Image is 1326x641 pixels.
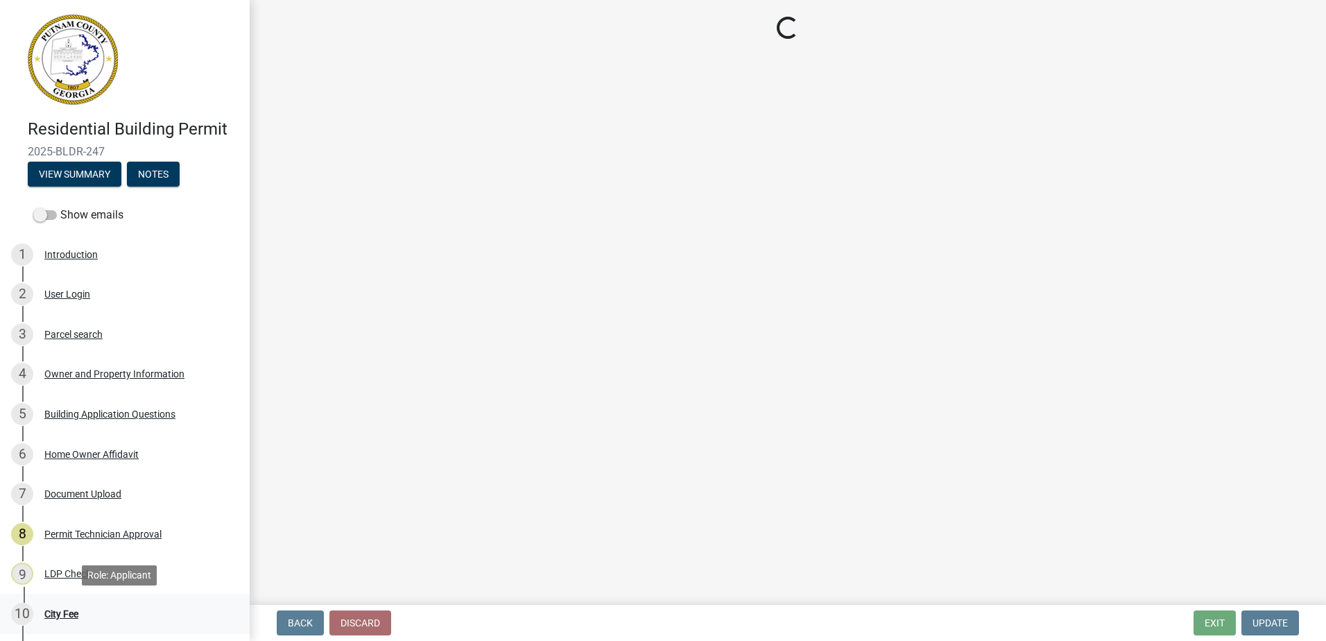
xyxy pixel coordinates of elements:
div: User Login [44,289,90,299]
button: View Summary [28,162,121,187]
div: City Fee [44,609,78,619]
div: 6 [11,443,33,465]
wm-modal-confirm: Notes [127,169,180,180]
div: 10 [11,603,33,625]
div: Parcel search [44,330,103,339]
div: Permit Technician Approval [44,529,162,539]
div: 4 [11,363,33,385]
img: Putnam County, Georgia [28,15,118,105]
div: Document Upload [44,489,121,499]
div: 1 [11,243,33,266]
button: Back [277,610,324,635]
button: Notes [127,162,180,187]
label: Show emails [33,207,123,223]
button: Update [1241,610,1299,635]
div: Owner and Property Information [44,369,184,379]
span: Back [288,617,313,629]
div: 9 [11,563,33,585]
div: LDP Check [44,569,91,579]
div: 5 [11,403,33,425]
div: 2 [11,283,33,305]
button: Exit [1194,610,1236,635]
div: 3 [11,323,33,345]
span: 2025-BLDR-247 [28,145,222,158]
div: Building Application Questions [44,409,175,419]
h4: Residential Building Permit [28,119,239,139]
div: 8 [11,523,33,545]
wm-modal-confirm: Summary [28,169,121,180]
div: Introduction [44,250,98,259]
div: Role: Applicant [82,565,157,586]
button: Discard [329,610,391,635]
span: Update [1252,617,1288,629]
div: 7 [11,483,33,505]
div: Home Owner Affidavit [44,450,139,459]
